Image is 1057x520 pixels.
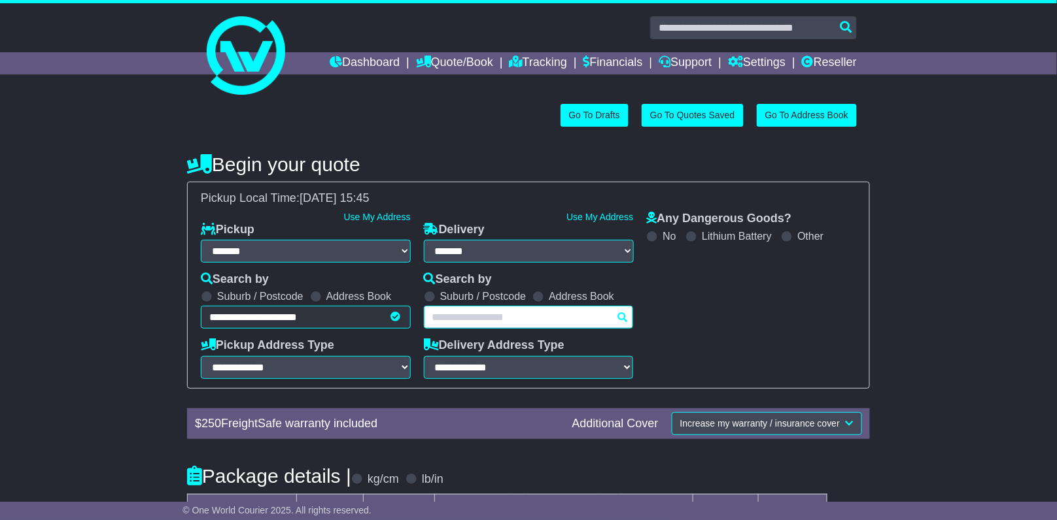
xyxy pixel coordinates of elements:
[424,338,564,353] label: Delivery Address Type
[416,52,493,74] a: Quote/Book
[646,212,791,226] label: Any Dangerous Goods?
[187,154,870,175] h4: Begin your quote
[201,338,334,353] label: Pickup Address Type
[672,412,862,435] button: Increase my warranty / insurance cover
[424,223,485,237] label: Delivery
[728,52,786,74] a: Settings
[201,417,221,430] span: 250
[194,191,863,206] div: Pickup Local Time:
[561,104,629,127] a: Go To Drafts
[663,230,676,242] label: No
[182,505,372,515] span: © One World Courier 2025. All rights reserved.
[201,272,269,287] label: Search by
[797,230,823,242] label: Other
[549,290,614,302] label: Address Book
[344,212,411,222] a: Use My Address
[368,472,399,487] label: kg/cm
[510,52,567,74] a: Tracking
[642,104,744,127] a: Go To Quotes Saved
[424,272,492,287] label: Search by
[201,223,254,237] label: Pickup
[326,290,392,302] label: Address Book
[757,104,857,127] a: Go To Address Book
[300,191,370,204] span: [DATE] 15:45
[566,212,633,222] a: Use My Address
[422,472,443,487] label: lb/in
[217,290,303,302] label: Suburb / Postcode
[188,417,566,431] div: $ FreightSafe warranty included
[187,465,351,487] h4: Package details |
[583,52,643,74] a: Financials
[330,52,400,74] a: Dashboard
[680,418,840,429] span: Increase my warranty / insurance cover
[440,290,527,302] label: Suburb / Postcode
[659,52,712,74] a: Support
[566,417,665,431] div: Additional Cover
[802,52,857,74] a: Reseller
[702,230,772,242] label: Lithium Battery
